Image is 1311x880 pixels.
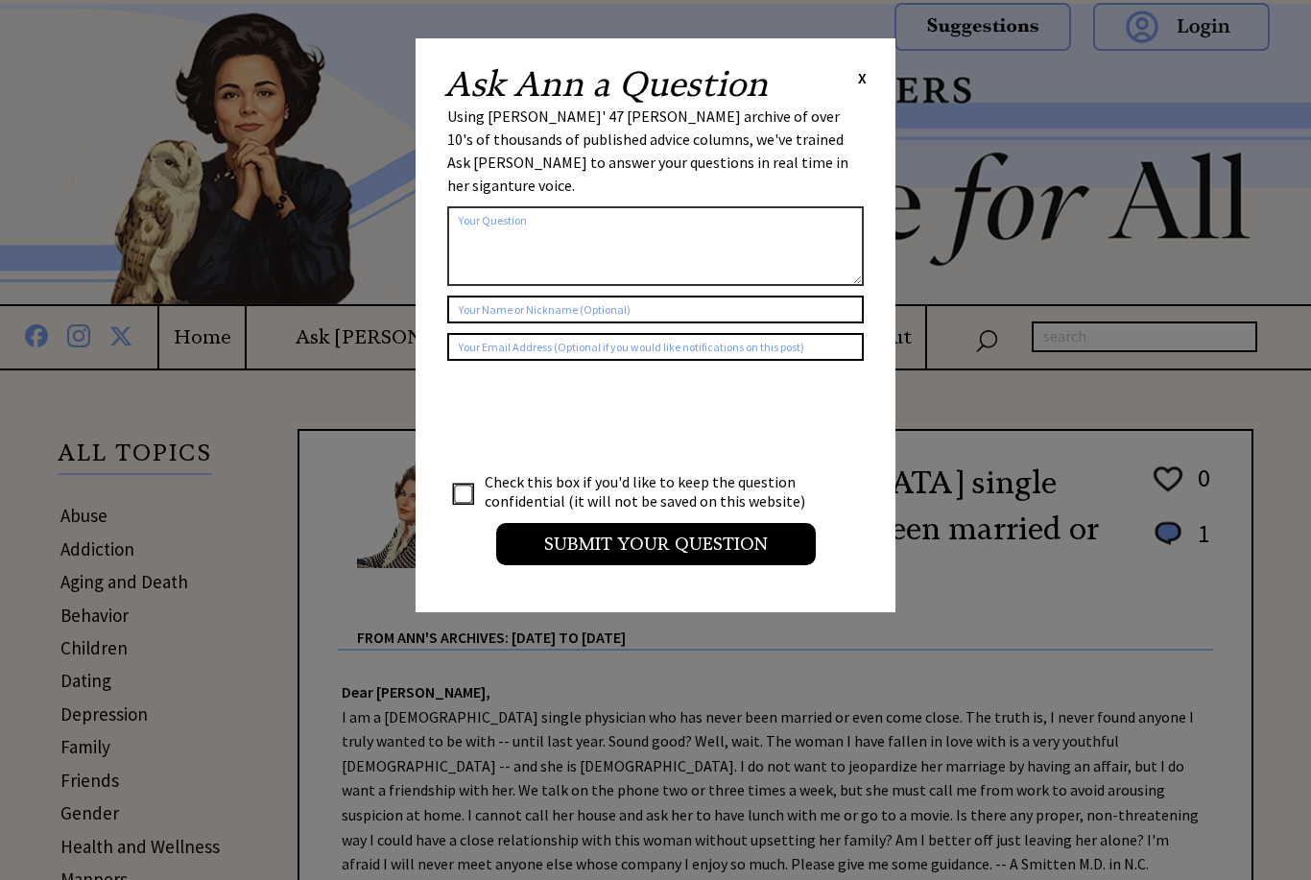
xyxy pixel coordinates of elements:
input: Your Name or Nickname (Optional) [447,296,864,323]
input: Your Email Address (Optional if you would like notifications on this post) [447,333,864,361]
input: Submit your Question [496,523,816,565]
h2: Ask Ann a Question [444,67,768,102]
td: Check this box if you'd like to keep the question confidential (it will not be saved on this webs... [484,471,823,511]
iframe: reCAPTCHA [447,380,739,455]
div: Using [PERSON_NAME]' 47 [PERSON_NAME] archive of over 10's of thousands of published advice colum... [447,105,864,197]
span: X [858,68,867,87]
